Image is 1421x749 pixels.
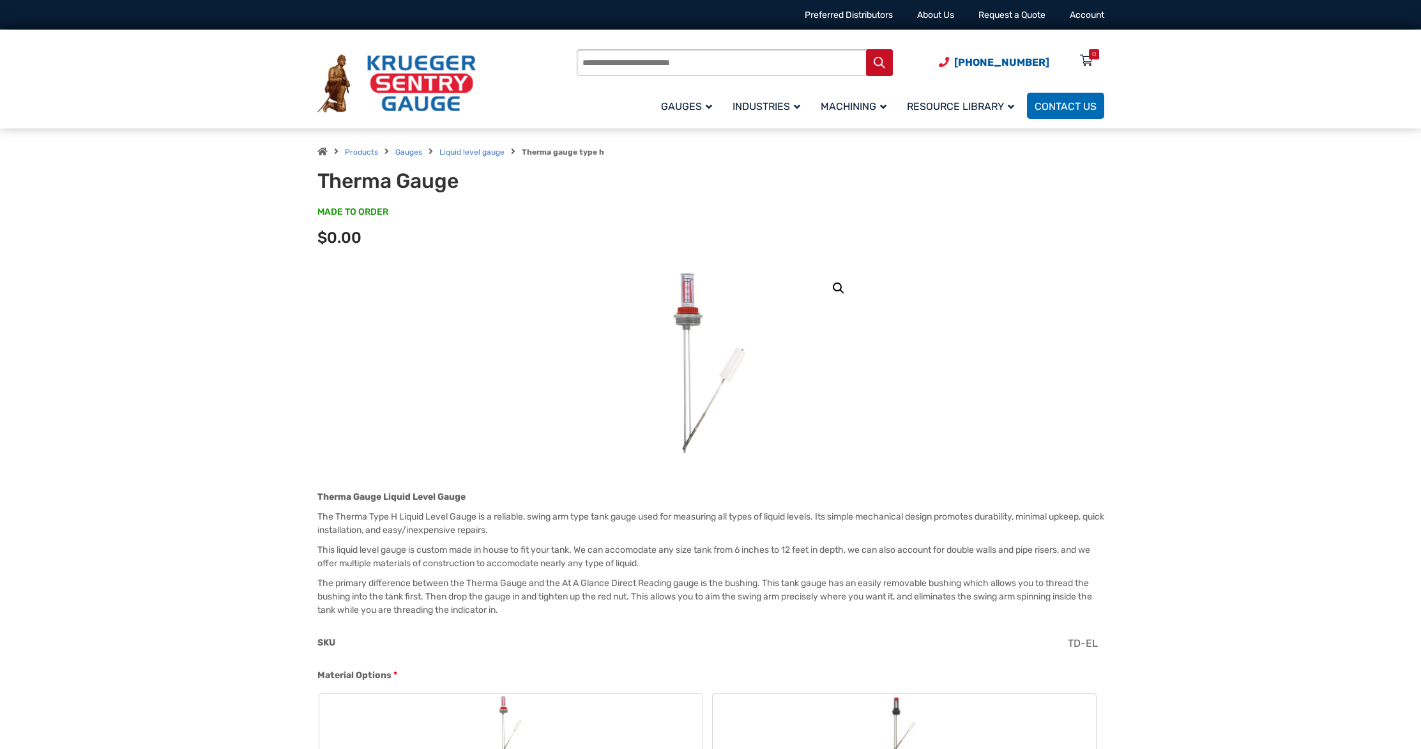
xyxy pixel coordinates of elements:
a: Resource Library [899,91,1027,121]
a: View full-screen image gallery [827,277,850,300]
abbr: required [393,668,397,682]
img: Therma Gauge [614,266,806,458]
span: MADE TO ORDER [317,206,388,219]
span: Contact Us [1035,100,1097,112]
a: Phone Number (920) 434-8860 [939,54,1049,70]
h1: Therma Gauge [317,169,632,193]
a: Contact Us [1027,93,1104,119]
a: Account [1070,10,1104,20]
a: Request a Quote [978,10,1045,20]
strong: Therma Gauge Liquid Level Gauge [317,491,466,502]
a: Gauges [653,91,725,121]
span: $0.00 [317,229,361,247]
p: The primary difference between the Therma Gauge and the At A Glance Direct Reading gauge is the b... [317,576,1104,617]
span: Gauges [661,100,712,112]
a: About Us [917,10,954,20]
a: Products [345,148,378,157]
p: The Therma Type H Liquid Level Gauge is a reliable, swing arm type tank gauge used for measuring ... [317,510,1104,537]
span: TD-EL [1068,637,1098,649]
span: Machining [821,100,886,112]
span: Material Options [317,670,391,681]
a: Industries [725,91,813,121]
p: This liquid level gauge is custom made in house to fit your tank. We can accomodate any size tank... [317,543,1104,570]
span: Resource Library [907,100,1014,112]
span: [PHONE_NUMBER] [954,56,1049,68]
div: 0 [1092,49,1096,59]
a: Machining [813,91,899,121]
a: Gauges [395,148,422,157]
a: Preferred Distributors [805,10,893,20]
span: SKU [317,637,335,648]
a: Liquid level gauge [439,148,505,157]
img: Krueger Sentry Gauge [317,54,476,113]
span: Industries [733,100,800,112]
strong: Therma gauge type h [522,148,604,157]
